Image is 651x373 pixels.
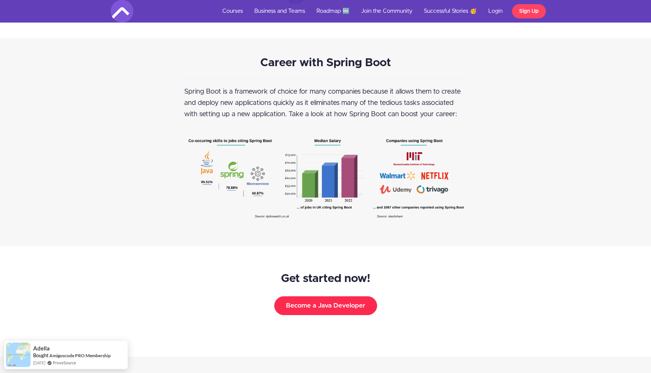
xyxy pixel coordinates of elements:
[6,343,31,367] img: provesource social proof notification image
[512,4,546,18] a: Sign Up
[53,359,76,366] a: ProveSource
[274,296,377,315] button: Become a Java Developer
[33,352,49,358] span: Bought
[49,352,111,359] a: Amigoscode PRO Membership
[260,57,391,68] strong: Career with Spring Boot
[184,128,467,227] img: HnGeaVOSSiVeWqJMisIw_Java+Graphic%288%29.png
[184,88,461,118] span: Spring Boot is a framework of choice for many companies because it allows them to create and depl...
[33,359,45,366] span: [DATE]
[33,345,50,352] span: Adella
